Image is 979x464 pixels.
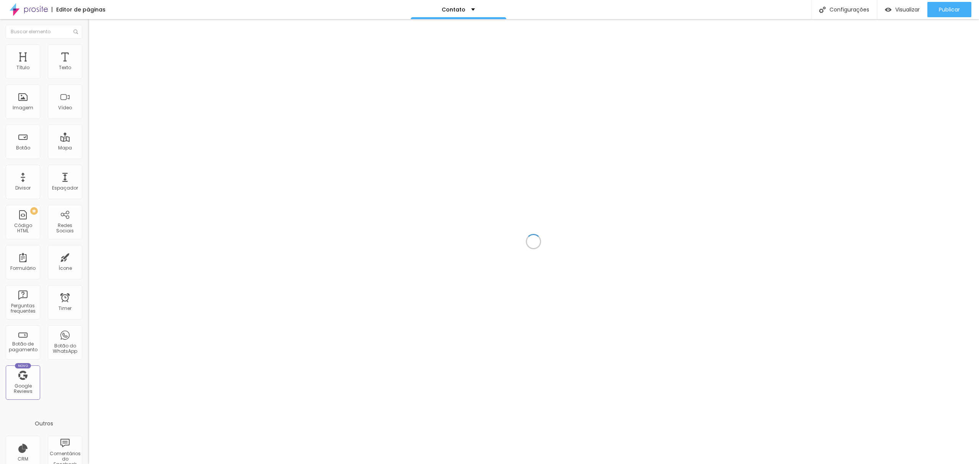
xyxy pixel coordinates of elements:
div: Redes Sociais [50,223,80,234]
div: Novo [15,363,31,368]
img: Icone [73,29,78,34]
span: Visualizar [895,6,920,13]
p: Contato [442,7,465,12]
div: Perguntas frequentes [8,303,38,314]
div: Google Reviews [8,383,38,394]
div: Ícone [59,266,72,271]
div: Timer [59,306,72,311]
div: Botão [16,145,30,151]
div: Editor de páginas [52,7,106,12]
button: Publicar [927,2,971,17]
div: Código HTML [8,223,38,234]
button: Visualizar [877,2,927,17]
div: Botão de pagamento [8,341,38,352]
div: Título [16,65,29,70]
div: CRM [18,456,28,462]
img: view-1.svg [885,6,891,13]
div: Botão do WhatsApp [50,343,80,354]
div: Imagem [13,105,33,110]
div: Vídeo [58,105,72,110]
input: Buscar elemento [6,25,82,39]
div: Divisor [15,185,31,191]
div: Mapa [58,145,72,151]
div: Formulário [10,266,36,271]
span: Publicar [939,6,960,13]
img: Icone [819,6,826,13]
div: Espaçador [52,185,78,191]
div: Texto [59,65,71,70]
